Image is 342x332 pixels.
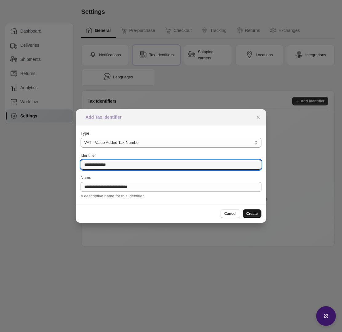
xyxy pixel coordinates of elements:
h2: Add Tax Identifier [85,114,121,120]
span: Type [81,131,89,136]
span: Cancel [224,211,236,216]
span: A descriptive name for this identifier [81,194,144,198]
span: Create [246,211,258,216]
button: Close [254,113,263,121]
span: Name [81,175,91,180]
button: Create [243,209,261,218]
button: Cancel [221,209,240,218]
span: Identifier [81,153,96,158]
